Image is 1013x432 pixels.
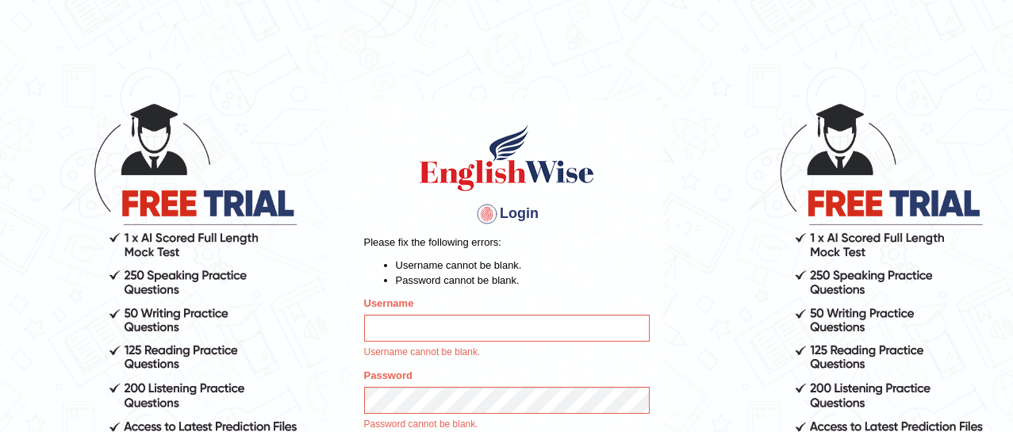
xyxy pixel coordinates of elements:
li: Username cannot be blank. [396,258,650,273]
li: Password cannot be blank. [396,273,650,288]
p: Please fix the following errors: [364,235,650,250]
p: Password cannot be blank. [364,418,650,432]
h4: Login [364,201,650,227]
p: Username cannot be blank. [364,346,650,360]
label: Password [364,368,412,383]
img: Logo of English Wise sign in for intelligent practice with AI [416,122,597,193]
label: Username [364,296,414,311]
